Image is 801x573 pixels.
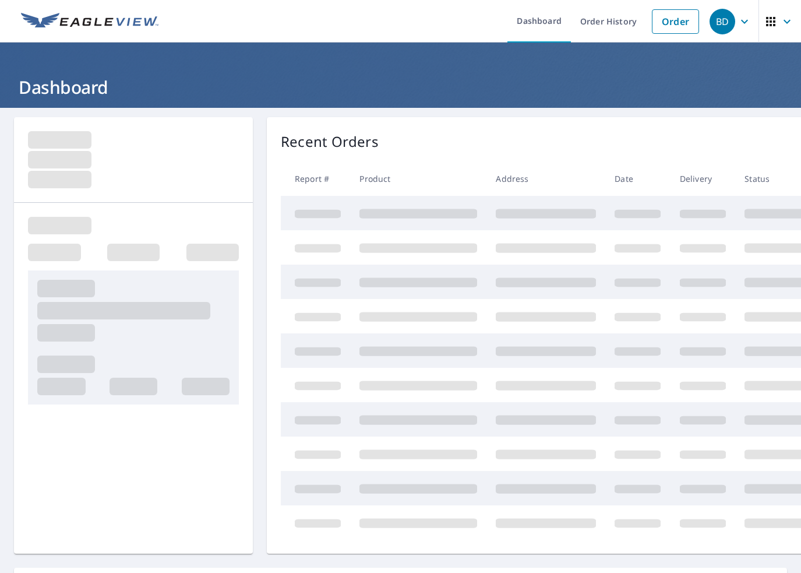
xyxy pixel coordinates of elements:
th: Product [350,161,486,196]
h1: Dashboard [14,75,787,99]
th: Delivery [671,161,735,196]
th: Address [486,161,605,196]
img: EV Logo [21,13,158,30]
th: Date [605,161,670,196]
p: Recent Orders [281,131,379,152]
th: Report # [281,161,350,196]
a: Order [652,9,699,34]
div: BD [710,9,735,34]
